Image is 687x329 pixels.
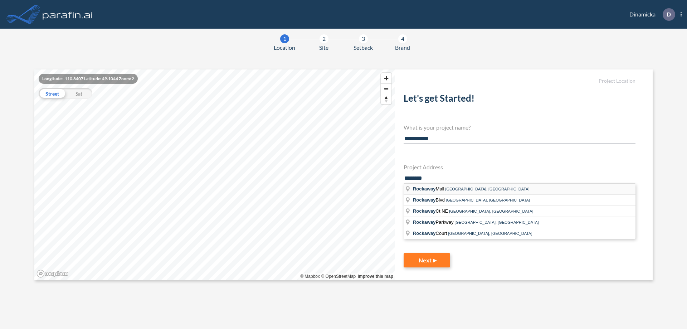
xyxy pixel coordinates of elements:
p: D [667,11,671,18]
span: [GEOGRAPHIC_DATA], [GEOGRAPHIC_DATA] [449,209,533,213]
button: Zoom out [381,83,391,94]
img: logo [41,7,94,21]
span: Blvd [413,197,446,203]
span: Site [319,43,328,52]
div: 2 [320,34,328,43]
span: Rockaway [413,231,436,236]
span: Rockaway [413,197,436,203]
span: Rockaway [413,186,436,192]
span: Brand [395,43,410,52]
button: Next [404,253,450,267]
span: Zoom out [381,84,391,94]
div: Street [39,88,65,99]
span: Rockaway [413,219,436,225]
a: OpenStreetMap [321,274,356,279]
div: Dinamicka [619,8,682,21]
a: Mapbox homepage [36,270,68,278]
button: Reset bearing to north [381,94,391,104]
div: Longitude: -110.8407 Latitude: 49.1044 Zoom: 2 [39,74,138,84]
span: [GEOGRAPHIC_DATA], [GEOGRAPHIC_DATA] [454,220,539,224]
span: Ct NE [413,208,449,214]
h4: What is your project name? [404,124,635,131]
span: Parkway [413,219,454,225]
div: 1 [280,34,289,43]
button: Zoom in [381,73,391,83]
h5: Project Location [404,78,635,84]
span: Location [274,43,295,52]
h2: Let's get Started! [404,93,635,107]
span: [GEOGRAPHIC_DATA], [GEOGRAPHIC_DATA] [446,198,530,202]
h4: Project Address [404,164,635,170]
div: 3 [359,34,368,43]
span: [GEOGRAPHIC_DATA], [GEOGRAPHIC_DATA] [445,187,529,191]
span: Court [413,231,448,236]
span: Rockaway [413,208,436,214]
span: [GEOGRAPHIC_DATA], [GEOGRAPHIC_DATA] [448,231,532,236]
div: 4 [398,34,407,43]
canvas: Map [34,69,395,280]
span: Setback [354,43,373,52]
a: Improve this map [358,274,393,279]
span: Mall [413,186,445,192]
a: Mapbox [300,274,320,279]
div: Sat [65,88,92,99]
